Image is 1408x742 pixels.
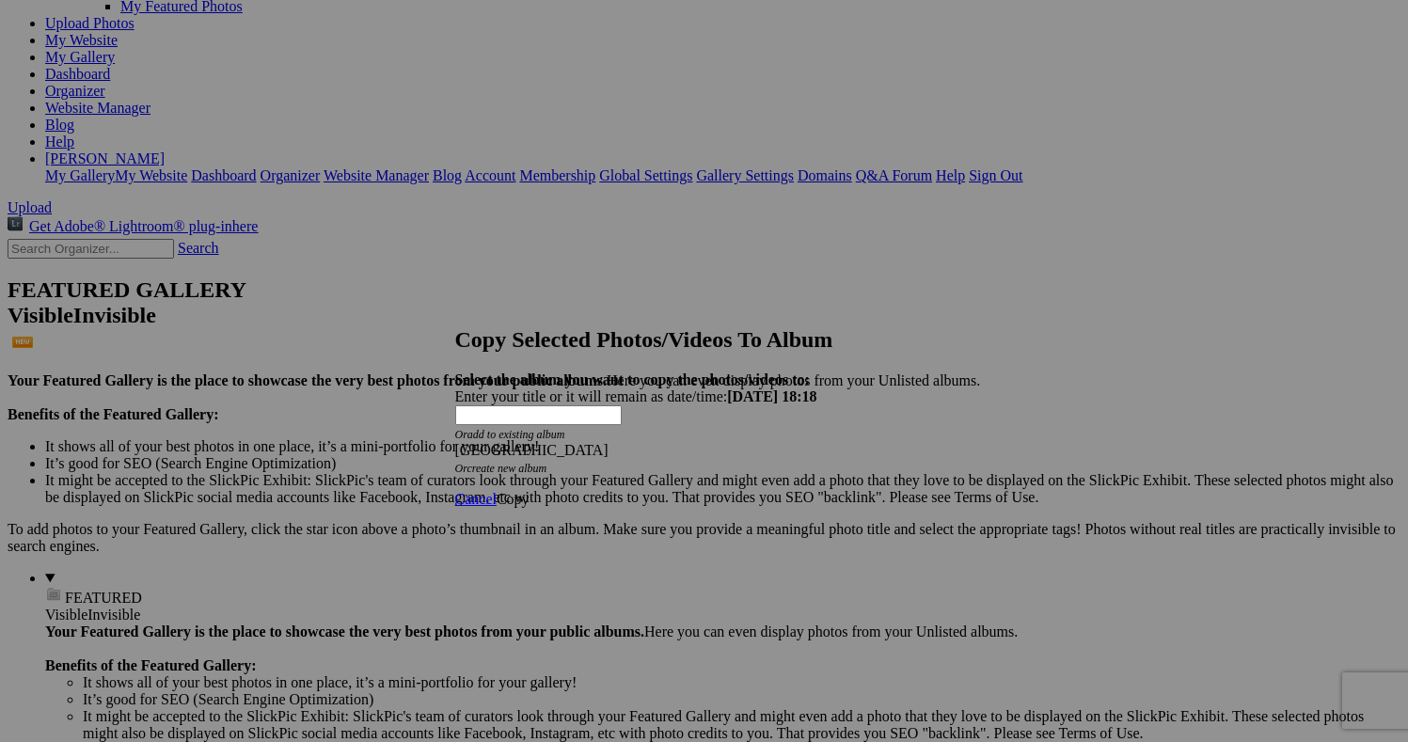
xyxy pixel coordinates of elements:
[455,428,565,441] i: Or
[455,371,810,387] strong: Select the album you want to copy the photos/videos to:
[455,388,954,405] div: Enter your title or it will remain as date/time:
[455,462,547,475] i: Or
[497,491,530,507] span: Copy
[727,388,816,404] b: [DATE] 18:18
[467,428,565,441] a: add to existing album
[455,327,954,353] h2: Copy Selected Photos/Videos To Album
[455,491,497,507] a: Cancel
[455,442,609,458] span: [GEOGRAPHIC_DATA]
[467,462,546,475] a: create new album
